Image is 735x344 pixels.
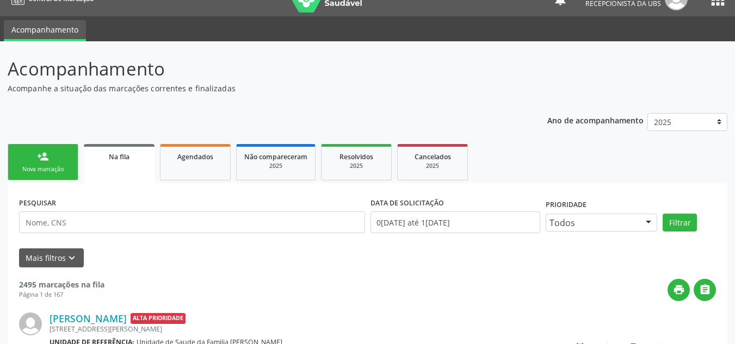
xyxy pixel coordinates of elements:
[8,55,511,83] p: Acompanhamento
[668,279,690,301] button: print
[131,313,186,324] span: Alta Prioridade
[177,152,213,161] span: Agendados
[244,152,307,161] span: Não compareceram
[8,83,511,94] p: Acompanhe a situação das marcações correntes e finalizadas
[50,324,553,334] div: [STREET_ADDRESS][PERSON_NAME]
[19,248,84,267] button: Mais filtroskeyboard_arrow_down
[16,165,70,173] div: Nova marcação
[370,211,541,233] input: Selecione um intervalo
[699,284,711,296] i: 
[19,279,104,290] strong: 2495 marcações na fila
[109,152,129,161] span: Na fila
[547,113,644,127] p: Ano de acompanhamento
[339,152,373,161] span: Resolvidos
[19,290,104,299] div: Página 1 de 167
[546,197,586,214] label: Prioridade
[50,312,127,324] a: [PERSON_NAME]
[694,279,716,301] button: 
[19,211,365,233] input: Nome, CNS
[244,162,307,170] div: 2025
[415,152,451,161] span: Cancelados
[663,214,697,232] button: Filtrar
[37,151,49,162] div: person_add
[4,20,86,41] a: Acompanhamento
[370,195,444,211] label: DATA DE SOLICITAÇÃO
[673,284,685,296] i: print
[549,217,635,228] span: Todos
[66,252,78,264] i: keyboard_arrow_down
[329,162,384,170] div: 2025
[19,195,56,211] label: PESQUISAR
[405,162,460,170] div: 2025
